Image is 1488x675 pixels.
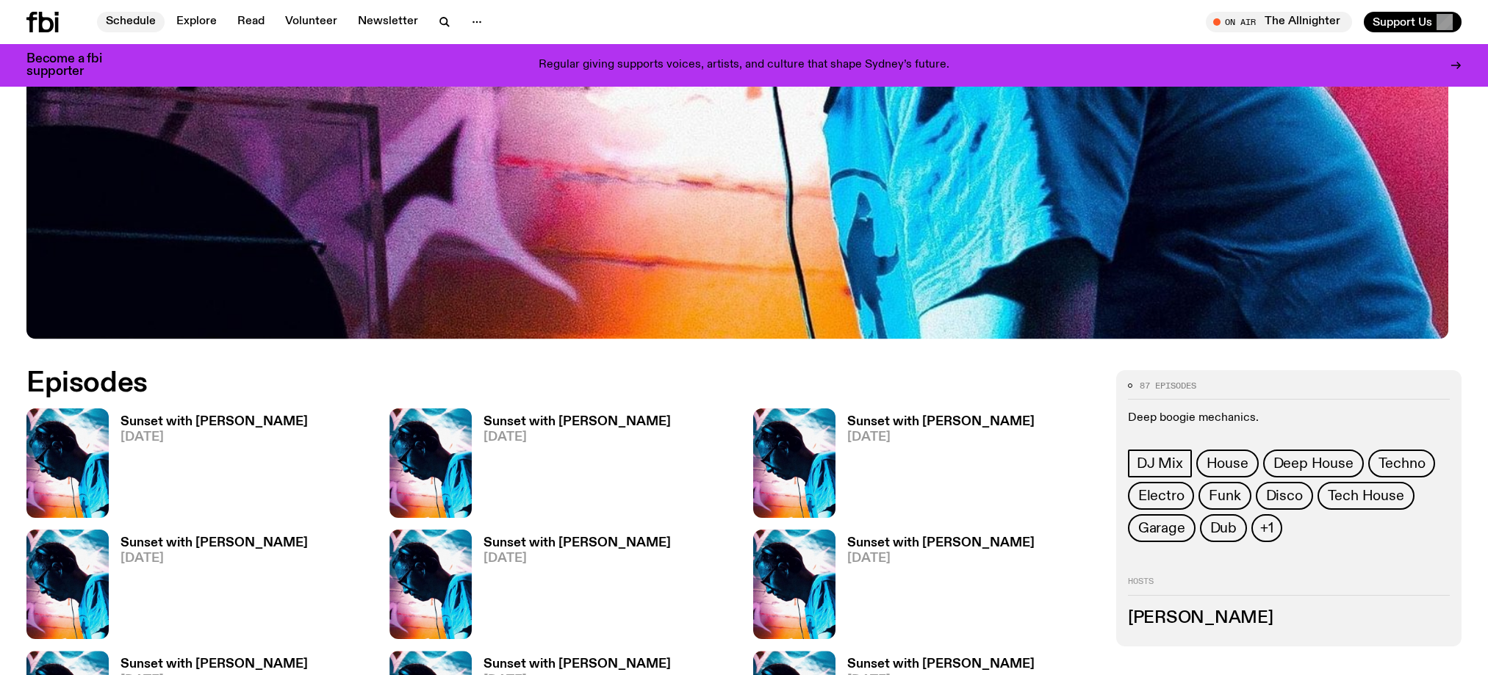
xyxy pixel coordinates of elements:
h2: Episodes [26,370,977,397]
a: Sunset with [PERSON_NAME][DATE] [835,416,1035,518]
span: [DATE] [847,552,1035,565]
span: Dub [1210,520,1237,536]
span: House [1207,455,1248,472]
img: Simon Caldwell stands side on, looking downwards. He has headphones on. Behind him is a brightly ... [389,530,472,639]
h3: Become a fbi supporter [26,53,121,78]
a: House [1196,450,1259,477]
a: Electro [1128,482,1195,510]
span: Support Us [1373,15,1432,29]
h3: Sunset with [PERSON_NAME] [121,416,308,428]
img: Simon Caldwell stands side on, looking downwards. He has headphones on. Behind him is a brightly ... [26,408,109,518]
a: Volunteer [276,12,346,32]
a: Dub [1200,514,1247,542]
span: Disco [1266,488,1303,504]
span: [DATE] [484,552,671,565]
span: [DATE] [484,431,671,444]
span: [DATE] [121,431,308,444]
button: +1 [1251,514,1282,542]
a: Sunset with [PERSON_NAME][DATE] [835,537,1035,639]
span: Techno [1379,455,1426,472]
span: 87 episodes [1140,382,1196,390]
button: On AirThe Allnighter [1206,12,1352,32]
p: Deep boogie mechanics. [1128,411,1450,425]
h2: Hosts [1128,577,1450,595]
img: Simon Caldwell stands side on, looking downwards. He has headphones on. Behind him is a brightly ... [753,408,835,518]
h3: Sunset with [PERSON_NAME] [484,537,671,549]
a: Tech House [1318,482,1415,510]
h3: Sunset with [PERSON_NAME] [847,658,1035,671]
span: [DATE] [121,552,308,565]
a: Sunset with [PERSON_NAME][DATE] [472,537,671,639]
h3: [PERSON_NAME] [1128,610,1450,627]
span: DJ Mix [1137,455,1183,472]
h3: Sunset with [PERSON_NAME] [847,416,1035,428]
a: Disco [1256,482,1313,510]
h3: Sunset with [PERSON_NAME] [121,537,308,549]
span: Tech House [1328,488,1404,504]
span: +1 [1260,520,1273,536]
img: Simon Caldwell stands side on, looking downwards. He has headphones on. Behind him is a brightly ... [389,408,472,518]
p: Regular giving supports voices, artists, and culture that shape Sydney’s future. [539,59,949,72]
a: Techno [1368,450,1436,477]
h3: Sunset with [PERSON_NAME] [847,537,1035,549]
a: Read [229,12,273,32]
a: Sunset with [PERSON_NAME][DATE] [472,416,671,518]
span: Electro [1138,488,1185,504]
a: Deep House [1263,450,1364,477]
a: Newsletter [349,12,427,32]
a: DJ Mix [1128,450,1192,477]
a: Funk [1198,482,1251,510]
a: Sunset with [PERSON_NAME][DATE] [109,537,308,639]
button: Support Us [1364,12,1462,32]
span: Garage [1138,520,1185,536]
a: Explore [168,12,226,32]
img: Simon Caldwell stands side on, looking downwards. He has headphones on. Behind him is a brightly ... [753,530,835,639]
a: Schedule [97,12,165,32]
span: [DATE] [847,431,1035,444]
h3: Sunset with [PERSON_NAME] [484,658,671,671]
a: Garage [1128,514,1196,542]
span: Deep House [1273,455,1354,472]
h3: Sunset with [PERSON_NAME] [121,658,308,671]
img: Simon Caldwell stands side on, looking downwards. He has headphones on. Behind him is a brightly ... [26,530,109,639]
span: Funk [1209,488,1240,504]
a: Sunset with [PERSON_NAME][DATE] [109,416,308,518]
h3: Sunset with [PERSON_NAME] [484,416,671,428]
